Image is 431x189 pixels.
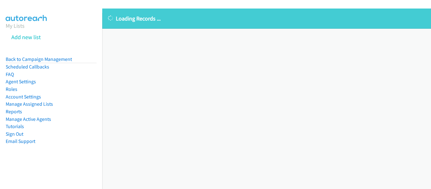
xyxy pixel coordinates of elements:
a: FAQ [6,71,14,77]
a: Email Support [6,138,35,144]
p: Loading Records ... [108,14,425,23]
a: Reports [6,109,22,115]
a: Scheduled Callbacks [6,64,49,70]
a: Add new list [11,33,41,41]
a: Account Settings [6,94,41,100]
a: Agent Settings [6,79,36,85]
a: Tutorials [6,123,24,129]
a: My Lists [6,22,25,29]
a: Back to Campaign Management [6,56,72,62]
a: Manage Assigned Lists [6,101,53,107]
a: Sign Out [6,131,23,137]
a: Roles [6,86,17,92]
a: Manage Active Agents [6,116,51,122]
